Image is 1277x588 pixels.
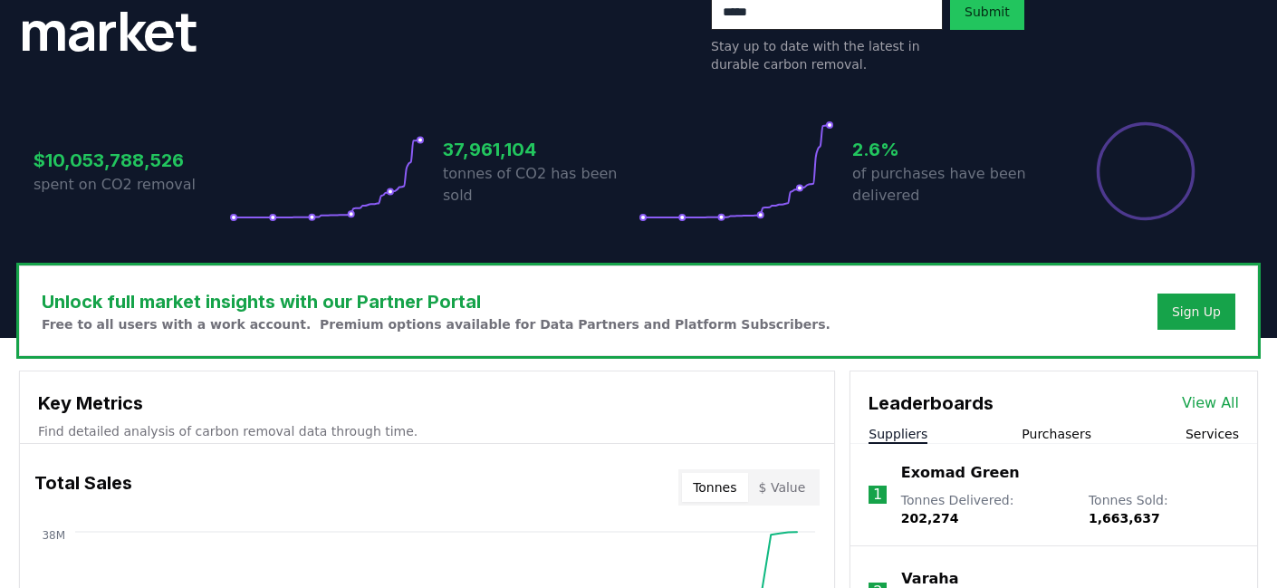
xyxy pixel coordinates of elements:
[1095,120,1196,222] div: Percentage of sales delivered
[1182,392,1239,414] a: View All
[869,390,994,417] h3: Leaderboards
[1022,425,1091,443] button: Purchasers
[1157,294,1235,330] button: Sign Up
[34,174,229,196] p: spent on CO2 removal
[901,491,1071,527] p: Tonnes Delivered :
[748,473,817,502] button: $ Value
[34,147,229,174] h3: $10,053,788,526
[443,163,638,207] p: tonnes of CO2 has been sold
[869,425,927,443] button: Suppliers
[682,473,747,502] button: Tonnes
[38,390,816,417] h3: Key Metrics
[42,529,65,542] tspan: 38M
[1172,303,1221,321] a: Sign Up
[443,136,638,163] h3: 37,961,104
[38,422,816,440] p: Find detailed analysis of carbon removal data through time.
[1089,491,1239,527] p: Tonnes Sold :
[42,315,831,333] p: Free to all users with a work account. Premium options available for Data Partners and Platform S...
[852,136,1048,163] h3: 2.6%
[1089,511,1160,525] span: 1,663,637
[901,462,1020,484] a: Exomad Green
[852,163,1048,207] p: of purchases have been delivered
[873,484,882,506] p: 1
[42,288,831,315] h3: Unlock full market insights with our Partner Portal
[711,37,943,73] p: Stay up to date with the latest in durable carbon removal.
[34,469,132,506] h3: Total Sales
[901,511,959,525] span: 202,274
[1186,425,1239,443] button: Services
